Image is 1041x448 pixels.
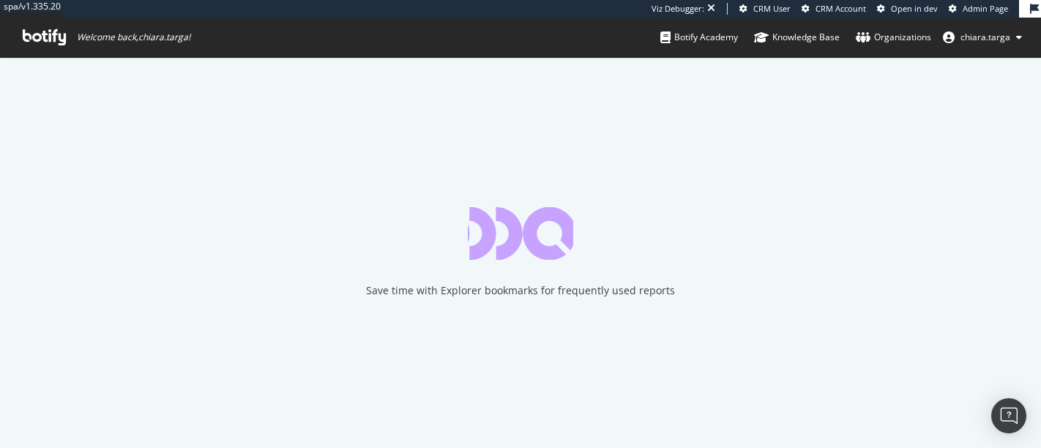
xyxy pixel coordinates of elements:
a: CRM User [739,3,791,15]
button: chiara.targa [931,26,1034,49]
div: Organizations [856,30,931,45]
div: Save time with Explorer bookmarks for frequently used reports [366,283,675,298]
span: Admin Page [963,3,1008,14]
a: Knowledge Base [754,18,840,57]
div: Viz Debugger: [652,3,704,15]
span: chiara.targa [960,31,1010,43]
div: Open Intercom Messenger [991,398,1026,433]
a: Open in dev [877,3,938,15]
a: Botify Academy [660,18,738,57]
span: CRM User [753,3,791,14]
a: Admin Page [949,3,1008,15]
div: animation [468,207,573,260]
div: Botify Academy [660,30,738,45]
a: CRM Account [802,3,866,15]
span: Welcome back, chiara.targa ! [77,31,190,43]
span: Open in dev [891,3,938,14]
a: Organizations [856,18,931,57]
div: Knowledge Base [754,30,840,45]
span: CRM Account [816,3,866,14]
